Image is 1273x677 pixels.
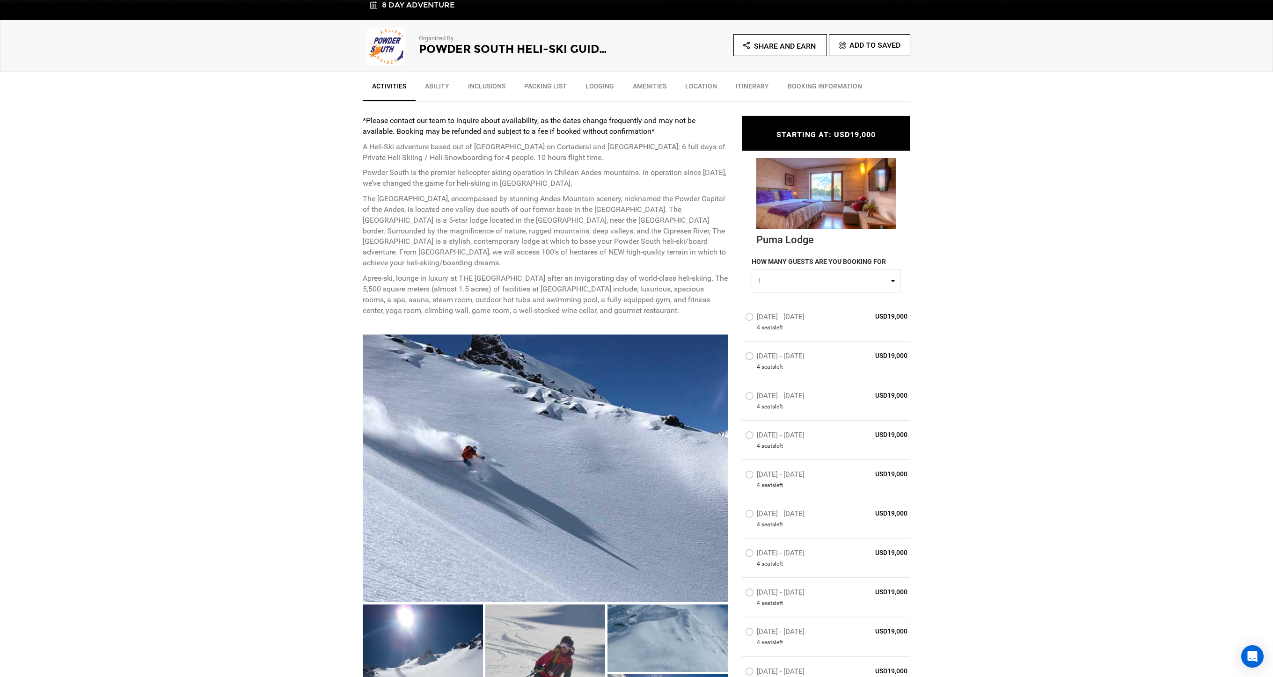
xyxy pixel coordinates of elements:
[761,324,783,332] span: seat left
[761,364,783,371] span: seat left
[849,41,900,50] span: Add To Saved
[757,481,760,489] span: 4
[761,639,783,647] span: seat left
[840,469,907,479] span: USD19,000
[363,167,728,189] p: Powder South is the premier helicopter skiing operation in Chilean Andes mountains. In operation ...
[772,481,775,489] span: s
[745,589,807,600] label: [DATE] - [DATE]
[757,364,760,371] span: 4
[772,561,775,568] span: s
[776,130,876,139] span: STARTING AT: USD19,000
[761,403,783,411] span: seat left
[758,277,888,286] span: 1
[840,509,907,518] span: USD19,000
[772,403,775,411] span: s
[752,257,886,269] label: HOW MANY GUESTS ARE YOU BOOKING FOR
[761,561,783,568] span: seat left
[772,442,775,450] span: s
[840,627,907,636] span: USD19,000
[1241,645,1264,668] div: Open Intercom Messenger
[515,77,576,100] a: Packing List
[363,142,728,163] p: A Heli-Ski adventure based out of [GEOGRAPHIC_DATA] on Cortaderal and [GEOGRAPHIC_DATA]: 6 full d...
[840,588,907,597] span: USD19,000
[754,42,816,51] span: Share and Earn
[778,77,871,100] a: BOOKING INFORMATION
[419,43,611,55] h2: Powder South Heli-Ski Guides
[363,194,728,269] p: The [GEOGRAPHIC_DATA], encompassed by stunning Andes Mountain scenery, nicknamed the Powder Capit...
[363,77,416,101] a: Activities
[745,510,807,521] label: [DATE] - [DATE]
[761,521,783,529] span: seat left
[840,312,907,321] span: USD19,000
[840,548,907,558] span: USD19,000
[840,351,907,361] span: USD19,000
[745,392,807,403] label: [DATE] - [DATE]
[726,77,778,100] a: Itinerary
[772,521,775,529] span: s
[623,77,676,100] a: Amenities
[745,628,807,639] label: [DATE] - [DATE]
[676,77,726,100] a: Location
[576,77,623,100] a: Lodging
[756,158,896,229] img: 7aa985b63dfafaf690f10fdc8489b99c.jpg
[363,273,728,316] p: Apres-ski, lounge in luxury at THE [GEOGRAPHIC_DATA] after an invigorating day of world-class hel...
[757,324,760,332] span: 4
[752,269,900,293] button: 1
[745,431,807,442] label: [DATE] - [DATE]
[757,521,760,529] span: 4
[757,442,760,450] span: 4
[416,77,459,100] a: Ability
[757,403,760,411] span: 4
[363,116,695,136] strong: *Please contact our team to inquire about availability, as the dates change frequently and may no...
[840,430,907,439] span: USD19,000
[840,391,907,400] span: USD19,000
[363,28,410,65] img: img_4ecfe53a2424d03c48d5c479737e21a3.png
[772,364,775,371] span: s
[419,34,611,43] p: Organized By
[772,600,775,608] span: s
[745,313,807,324] label: [DATE] - [DATE]
[459,77,515,100] a: Inclusions
[757,600,760,608] span: 4
[840,666,907,676] span: USD19,000
[745,352,807,364] label: [DATE] - [DATE]
[761,442,783,450] span: seat left
[745,470,807,481] label: [DATE] - [DATE]
[757,561,760,568] span: 4
[745,549,807,561] label: [DATE] - [DATE]
[756,229,896,247] div: Puma Lodge
[761,481,783,489] span: seat left
[772,324,775,332] span: s
[757,639,760,647] span: 4
[761,600,783,608] span: seat left
[772,639,775,647] span: s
